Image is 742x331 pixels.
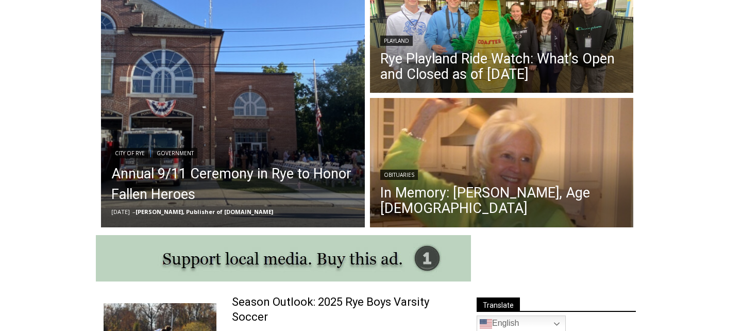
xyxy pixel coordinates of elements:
[96,235,471,282] img: support local media, buy this ad
[370,98,634,230] img: Obituary - Barbara defrondeville
[1,104,104,128] a: Open Tues. - Sun. [PHONE_NUMBER]
[248,100,499,128] a: Intern @ [DOMAIN_NAME]
[136,208,273,216] a: [PERSON_NAME], Publisher of [DOMAIN_NAME]
[153,148,197,158] a: Government
[380,185,623,216] a: In Memory: [PERSON_NAME], Age [DEMOGRAPHIC_DATA]
[111,163,355,205] a: Annual 9/11 Ceremony in Rye to Honor Fallen Heroes
[477,297,520,311] span: Translate
[380,170,418,180] a: Obituaries
[3,106,101,145] span: Open Tues. - Sun. [PHONE_NUMBER]
[111,146,355,158] div: |
[232,295,458,324] a: Season Outlook: 2025 Rye Boys Varsity Soccer
[111,148,148,158] a: City of Rye
[269,103,478,126] span: Intern @ [DOMAIN_NAME]
[132,208,136,216] span: –
[480,318,492,330] img: en
[260,1,487,100] div: "[PERSON_NAME] and I covered the [DATE] Parade, which was a really eye opening experience as I ha...
[380,51,623,82] a: Rye Playland Ride Watch: What’s Open and Closed as of [DATE]
[380,36,413,46] a: Playland
[370,98,634,230] a: Read More In Memory: Barbara de Frondeville, Age 88
[111,208,130,216] time: [DATE]
[106,64,151,123] div: "the precise, almost orchestrated movements of cutting and assembling sushi and [PERSON_NAME] mak...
